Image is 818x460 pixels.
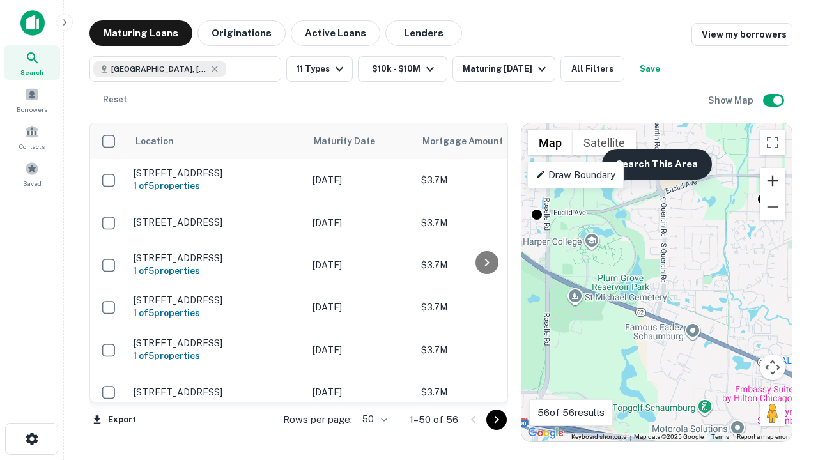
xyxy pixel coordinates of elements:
[521,123,792,441] div: 0 0
[313,258,408,272] p: [DATE]
[313,385,408,399] p: [DATE]
[134,295,300,306] p: [STREET_ADDRESS]
[708,93,755,107] h6: Show Map
[760,168,785,194] button: Zoom in
[385,20,462,46] button: Lenders
[486,410,507,430] button: Go to next page
[314,134,392,149] span: Maturity Date
[19,141,45,151] span: Contacts
[17,104,47,114] span: Borrowers
[134,349,300,363] h6: 1 of 5 properties
[283,412,352,427] p: Rows per page:
[560,56,624,82] button: All Filters
[313,300,408,314] p: [DATE]
[358,56,447,82] button: $10k - $10M
[306,123,415,159] th: Maturity Date
[20,10,45,36] img: capitalize-icon.png
[421,385,549,399] p: $3.7M
[4,82,60,117] a: Borrowers
[134,306,300,320] h6: 1 of 5 properties
[286,56,353,82] button: 11 Types
[89,20,192,46] button: Maturing Loans
[754,358,818,419] iframe: Chat Widget
[525,425,567,441] img: Google
[737,433,788,440] a: Report a map error
[4,45,60,80] a: Search
[127,123,306,159] th: Location
[760,130,785,155] button: Toggle fullscreen view
[421,343,549,357] p: $3.7M
[421,173,549,187] p: $3.7M
[89,410,139,429] button: Export
[602,149,712,180] button: Search This Area
[421,300,549,314] p: $3.7M
[452,56,555,82] button: Maturing [DATE]
[134,252,300,264] p: [STREET_ADDRESS]
[421,216,549,230] p: $3.7M
[197,20,286,46] button: Originations
[573,130,636,155] button: Show satellite imagery
[134,179,300,193] h6: 1 of 5 properties
[313,343,408,357] p: [DATE]
[422,134,520,149] span: Mortgage Amount
[634,433,704,440] span: Map data ©2025 Google
[20,67,43,77] span: Search
[760,355,785,380] button: Map camera controls
[528,130,573,155] button: Show street map
[691,23,792,46] a: View my borrowers
[571,433,626,441] button: Keyboard shortcuts
[536,167,615,183] p: Draw Boundary
[134,167,300,179] p: [STREET_ADDRESS]
[760,194,785,220] button: Zoom out
[95,87,135,112] button: Reset
[134,217,300,228] p: [STREET_ADDRESS]
[415,123,555,159] th: Mortgage Amount
[111,63,207,75] span: [GEOGRAPHIC_DATA], [GEOGRAPHIC_DATA]
[134,264,300,278] h6: 1 of 5 properties
[410,412,458,427] p: 1–50 of 56
[313,173,408,187] p: [DATE]
[525,425,567,441] a: Open this area in Google Maps (opens a new window)
[4,119,60,154] a: Contacts
[711,433,729,440] a: Terms (opens in new tab)
[463,61,550,77] div: Maturing [DATE]
[134,387,300,398] p: [STREET_ADDRESS]
[134,337,300,349] p: [STREET_ADDRESS]
[23,178,42,188] span: Saved
[291,20,380,46] button: Active Loans
[4,157,60,191] a: Saved
[135,134,174,149] span: Location
[629,56,670,82] button: Save your search to get updates of matches that match your search criteria.
[421,258,549,272] p: $3.7M
[537,405,605,420] p: 56 of 56 results
[313,216,408,230] p: [DATE]
[357,410,389,429] div: 50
